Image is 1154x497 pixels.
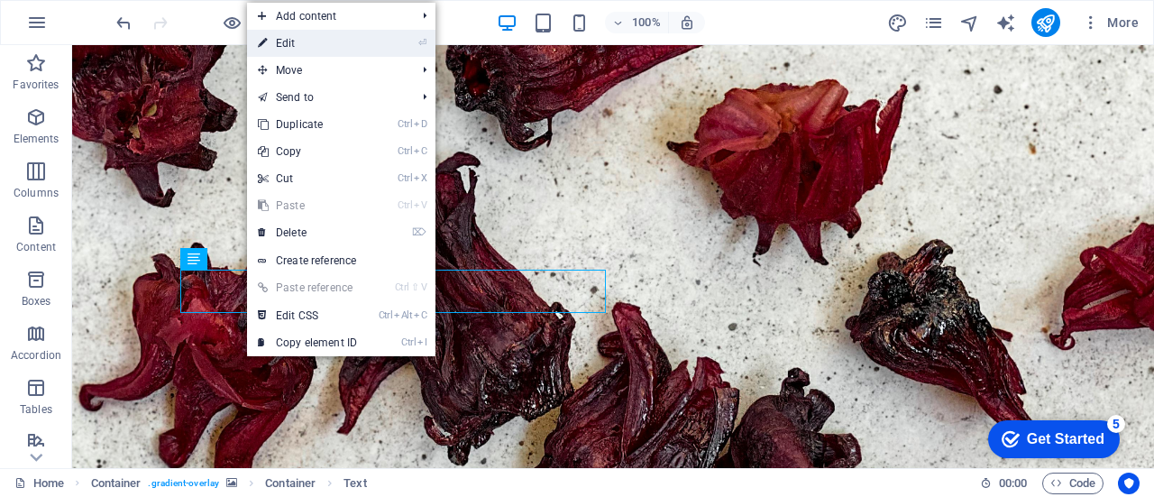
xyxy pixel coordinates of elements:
[11,348,61,363] p: Accordion
[923,12,945,33] button: pages
[247,138,368,165] a: CtrlCCopy
[14,132,60,146] p: Elements
[679,14,695,31] i: On resize automatically adjust zoom level to fit chosen device.
[247,329,368,356] a: CtrlICopy element ID
[247,247,435,274] a: Create reference
[14,9,146,47] div: Get Started 5 items remaining, 0% complete
[148,473,219,494] span: . gradient-overlay
[417,336,426,348] i: I
[398,172,412,184] i: Ctrl
[401,336,416,348] i: Ctrl
[247,302,368,329] a: CtrlAltCEdit CSS
[395,281,409,293] i: Ctrl
[265,473,316,494] span: Click to select. Double-click to edit
[398,145,412,157] i: Ctrl
[247,3,408,30] span: Add content
[343,473,366,494] span: Click to select. Double-click to edit
[226,478,237,488] i: This element contains a background
[247,111,368,138] a: CtrlDDuplicate
[398,118,412,130] i: Ctrl
[1118,473,1140,494] button: Usercentrics
[411,281,419,293] i: ⇧
[887,13,908,33] i: Design (Ctrl+Alt+Y)
[412,226,426,238] i: ⌦
[887,12,909,33] button: design
[91,473,367,494] nav: breadcrumb
[247,30,368,57] a: ⏎Edit
[247,192,368,219] a: CtrlVPaste
[379,309,393,321] i: Ctrl
[414,199,426,211] i: V
[247,274,368,301] a: Ctrl⇧VPaste reference
[16,240,56,254] p: Content
[923,13,944,33] i: Pages (Ctrl+Alt+S)
[91,473,142,494] span: Click to select. Double-click to edit
[959,13,980,33] i: Navigator
[418,37,426,49] i: ⏎
[247,57,408,84] span: Move
[414,309,426,321] i: C
[959,12,981,33] button: navigator
[22,294,51,308] p: Boxes
[394,309,412,321] i: Alt
[247,84,408,111] a: Send to
[414,118,426,130] i: D
[995,13,1016,33] i: AI Writer
[113,12,134,33] button: undo
[995,12,1017,33] button: text_generator
[13,78,59,92] p: Favorites
[632,12,661,33] h6: 100%
[14,186,59,200] p: Columns
[247,219,368,246] a: ⌦Delete
[1031,8,1060,37] button: publish
[414,172,426,184] i: X
[605,12,669,33] button: 100%
[398,199,412,211] i: Ctrl
[1082,14,1139,32] span: More
[414,145,426,157] i: C
[247,165,368,192] a: CtrlXCut
[221,12,243,33] button: Click here to leave preview mode and continue editing
[980,473,1028,494] h6: Session time
[20,402,52,417] p: Tables
[1050,473,1095,494] span: Code
[14,473,64,494] a: Click to cancel selection. Double-click to open Pages
[114,13,134,33] i: Undo: Change image (Ctrl+Z)
[421,281,426,293] i: V
[1035,13,1056,33] i: Publish
[133,4,151,22] div: 5
[53,20,131,36] div: Get Started
[1042,473,1104,494] button: Code
[999,473,1027,494] span: 00 00
[1012,476,1014,490] span: :
[1075,8,1146,37] button: More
